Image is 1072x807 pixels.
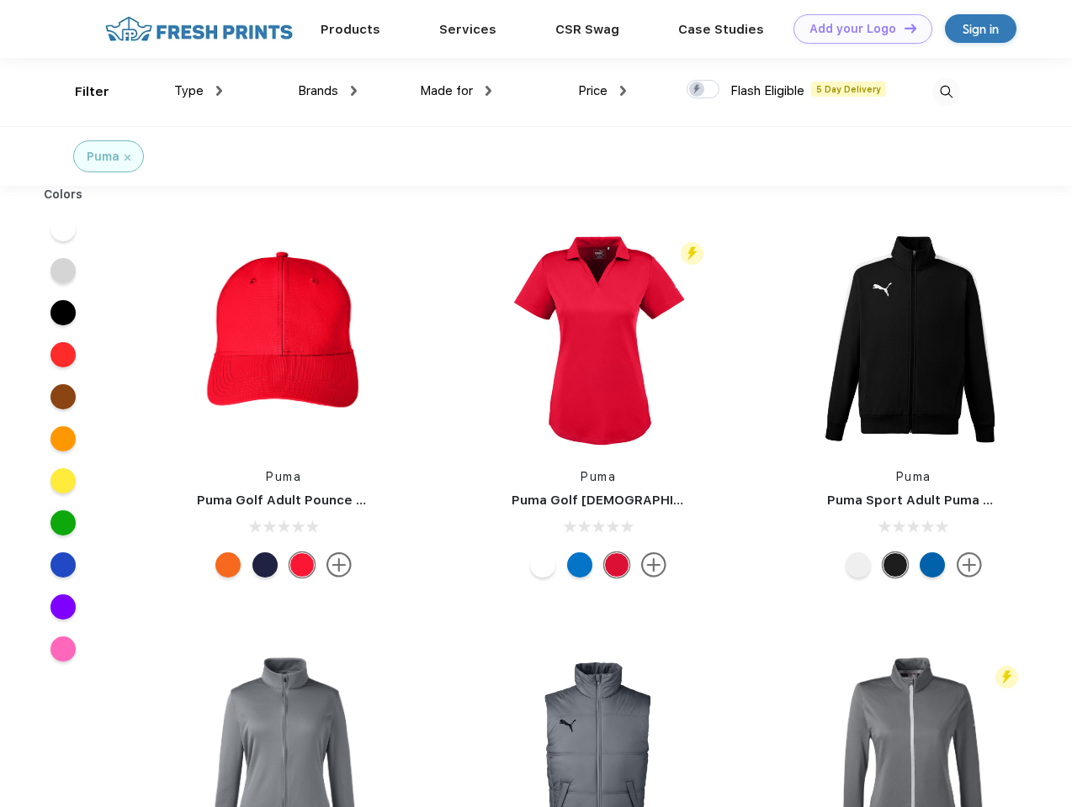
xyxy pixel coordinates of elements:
a: Puma [266,470,301,483]
div: Vibrant Orange [215,552,241,578]
span: Type [174,83,204,98]
img: func=resize&h=266 [802,228,1026,451]
img: dropdown.png [216,86,222,96]
img: more.svg [326,552,352,578]
div: Filter [75,82,109,102]
img: more.svg [957,552,982,578]
a: Puma [896,470,931,483]
img: more.svg [641,552,666,578]
div: High Risk Red [604,552,629,578]
a: Products [321,22,380,37]
a: Services [439,22,496,37]
span: Brands [298,83,338,98]
a: Puma Golf Adult Pounce Adjustable Cap [197,493,454,508]
img: dropdown.png [620,86,626,96]
div: Puma Black [883,552,908,578]
img: flash_active_toggle.svg [995,666,1018,688]
div: Sign in [963,19,999,39]
span: Made for [420,83,473,98]
div: Bright White [530,552,555,578]
div: High Risk Red [289,552,315,578]
img: filter_cancel.svg [125,155,130,161]
img: func=resize&h=266 [172,228,395,451]
div: Lapis Blue [567,552,592,578]
img: DT [905,24,916,33]
div: Lapis Blue [920,552,945,578]
div: Peacoat [252,552,278,578]
a: CSR Swag [555,22,619,37]
img: dropdown.png [486,86,491,96]
img: dropdown.png [351,86,357,96]
div: Colors [31,186,96,203]
span: Flash Eligible [730,83,804,98]
span: Price [578,83,608,98]
img: func=resize&h=266 [486,228,710,451]
div: Add your Logo [809,22,896,36]
img: flash_active_toggle.svg [681,242,703,265]
img: fo%20logo%202.webp [100,14,298,44]
a: Puma [581,470,616,483]
img: desktop_search.svg [932,78,960,106]
div: White and Quiet Shade [846,552,871,578]
span: 5 Day Delivery [811,82,886,97]
div: Puma [87,148,119,166]
a: Sign in [945,14,1016,43]
a: Puma Golf [DEMOGRAPHIC_DATA]' Icon Golf Polo [512,493,824,508]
